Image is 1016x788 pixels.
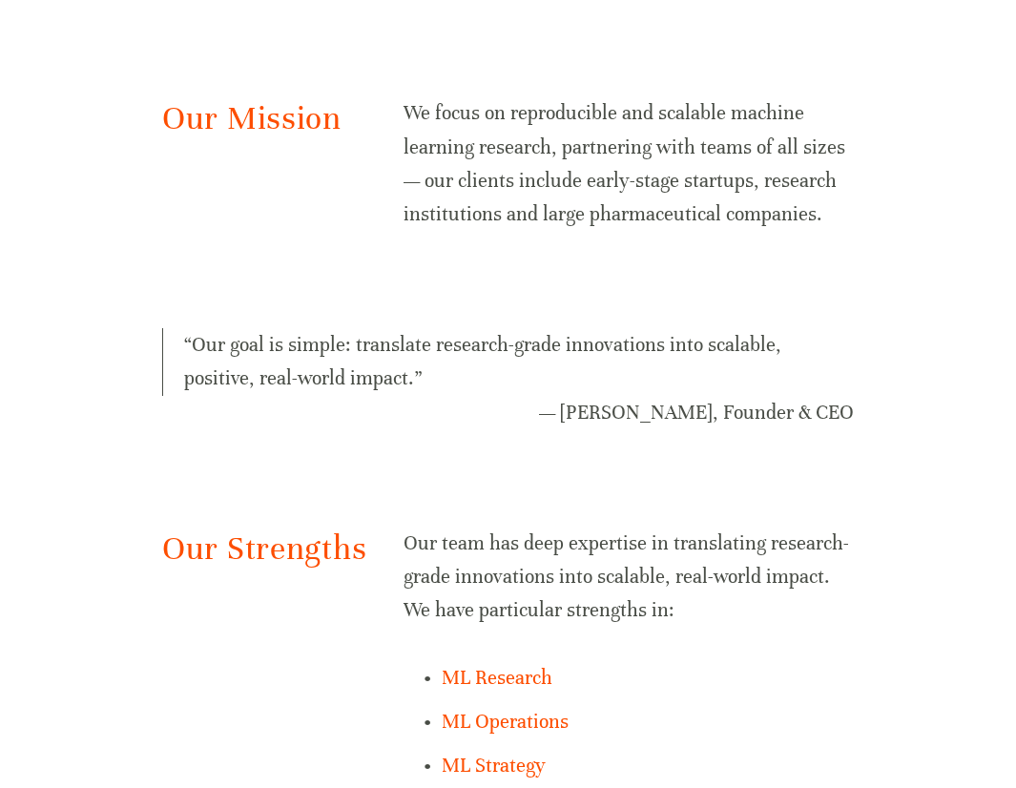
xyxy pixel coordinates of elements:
h2: Our Mission [162,96,854,141]
a: ML Research [442,666,552,690]
h2: Our Strengths [162,527,371,571]
span: “ [184,333,192,357]
a: ML Operations [442,710,569,734]
figcaption: — [PERSON_NAME], Founder & CEO [162,396,854,429]
p: We focus on reproducible and scalable machine learning research, partnering with teams of all siz... [404,96,854,231]
p: Our team has deep expertise in translating research-grade innovations into scalable, real-world i... [404,527,854,628]
blockquote: Our goal is simple: translate research-grade innovations into scalable, positive, real-world impact. [162,328,854,395]
a: ML Strategy [442,754,546,778]
span: ” [414,366,422,390]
